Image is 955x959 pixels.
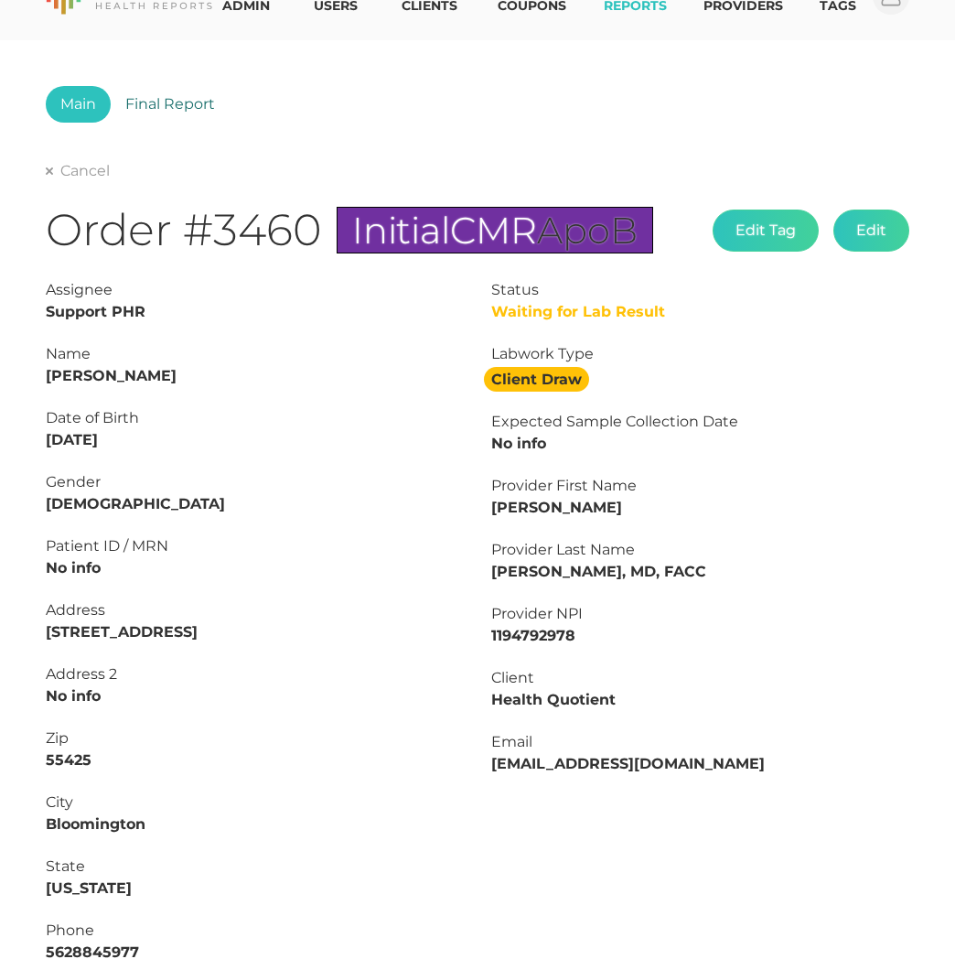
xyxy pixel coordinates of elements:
[833,210,909,252] button: Edit
[46,663,464,685] div: Address 2
[46,407,464,429] div: Date of Birth
[491,539,909,561] div: Provider Last Name
[491,731,909,753] div: Email
[111,86,230,123] a: Final Report
[46,431,98,448] strong: [DATE]
[491,667,909,689] div: Client
[46,495,225,512] strong: [DEMOGRAPHIC_DATA]
[491,343,909,365] div: Labwork Type
[46,535,464,557] div: Patient ID / MRN
[537,208,638,253] span: ApoB
[46,279,464,301] div: Assignee
[491,627,575,644] strong: 1194792978
[713,210,819,252] button: Edit Tag
[491,755,765,772] strong: [EMAIL_ADDRESS][DOMAIN_NAME]
[46,471,464,493] div: Gender
[46,303,145,320] strong: Support PHR
[491,603,909,625] div: Provider NPI
[491,499,622,516] strong: [PERSON_NAME]
[46,86,111,123] a: Main
[46,751,91,769] strong: 55425
[450,208,537,253] span: CMR
[46,162,110,180] a: Cancel
[46,879,132,897] strong: [US_STATE]
[491,435,546,452] strong: No info
[491,411,909,433] div: Expected Sample Collection Date
[46,203,653,257] h1: Order #3460
[46,920,464,942] div: Phone
[46,727,464,749] div: Zip
[491,279,909,301] div: Status
[46,687,101,705] strong: No info
[484,367,589,392] strong: Client Draw
[46,856,464,878] div: State
[46,623,198,641] strong: [STREET_ADDRESS]
[491,563,706,580] strong: [PERSON_NAME], MD, FACC
[46,599,464,621] div: Address
[46,559,101,576] strong: No info
[491,303,665,320] span: Waiting for Lab Result
[491,475,909,497] div: Provider First Name
[352,208,450,253] span: Initial
[46,815,145,833] strong: Bloomington
[46,792,464,814] div: City
[46,343,464,365] div: Name
[46,367,177,384] strong: [PERSON_NAME]
[491,691,616,708] strong: Health Quotient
